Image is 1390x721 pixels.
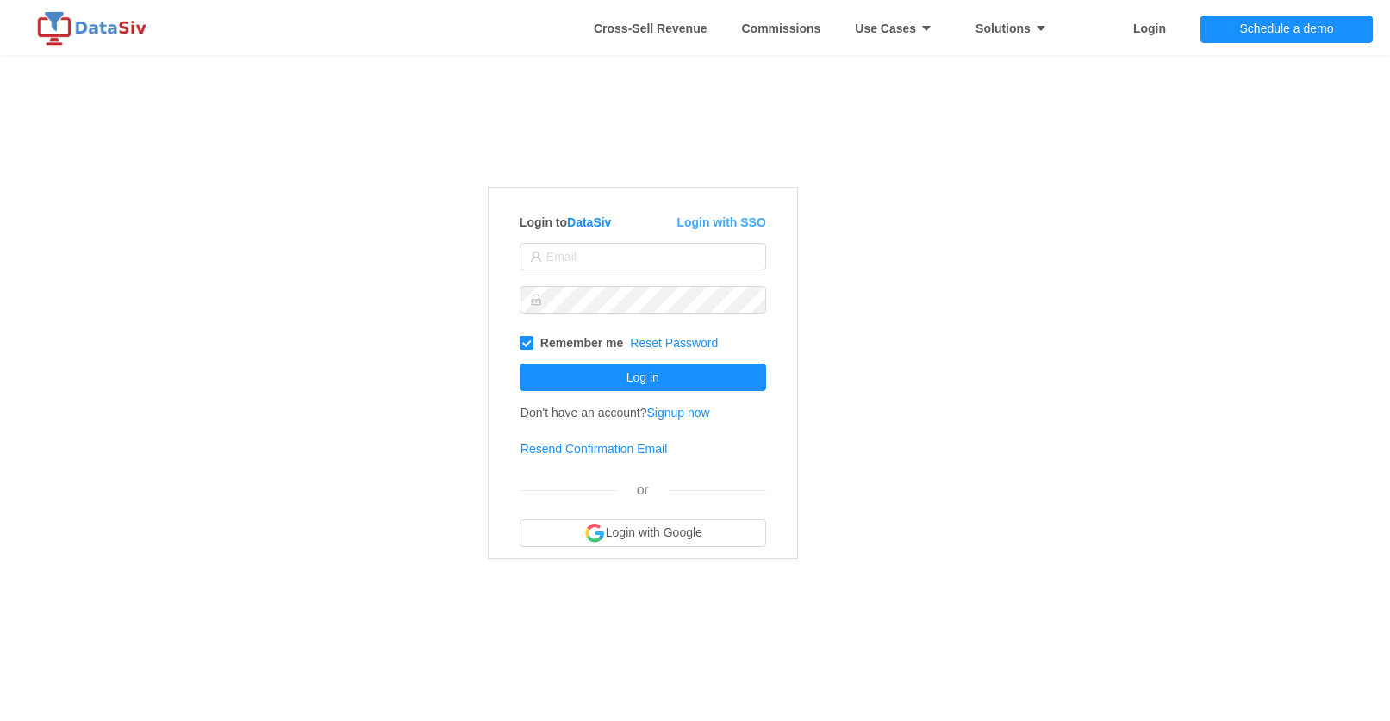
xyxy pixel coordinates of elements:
[520,364,766,391] button: Log in
[975,22,1056,35] strong: Solutions
[567,215,611,229] a: DataSiv
[530,251,542,263] i: icon: user
[520,442,667,456] a: Resend Confirmation Email
[540,336,624,350] strong: Remember me
[594,3,707,54] a: Whitespace
[1031,22,1047,34] i: icon: caret-down
[1133,3,1166,54] a: Login
[520,395,711,431] td: Don't have an account?
[630,336,718,350] a: Reset Password
[647,406,710,420] a: Signup now
[741,3,820,54] a: Commissions
[637,482,649,497] span: or
[916,22,932,34] i: icon: caret-down
[676,215,765,229] a: Login with SSO
[34,11,155,46] img: logo
[855,22,941,35] strong: Use Cases
[520,519,766,547] button: Login with Google
[530,294,542,306] i: icon: lock
[1200,16,1373,43] button: Schedule a demo
[520,215,612,229] strong: Login to
[520,243,766,270] input: Email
